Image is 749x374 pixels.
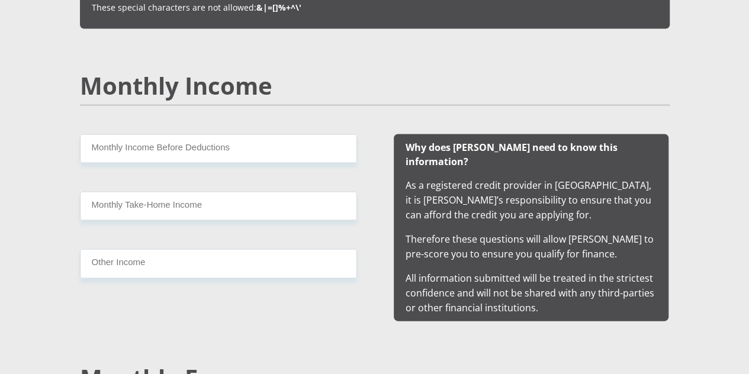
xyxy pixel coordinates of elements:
[80,191,357,220] input: Monthly Take Home Income
[406,140,618,167] b: Why does [PERSON_NAME] need to know this information?
[80,71,670,99] h2: Monthly Income
[80,134,357,163] input: Monthly Income Before Deductions
[256,1,301,12] b: &|=[]%+^\'
[80,249,357,278] input: Other Income
[406,140,657,314] span: As a registered credit provider in [GEOGRAPHIC_DATA], it is [PERSON_NAME]’s responsibility to ens...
